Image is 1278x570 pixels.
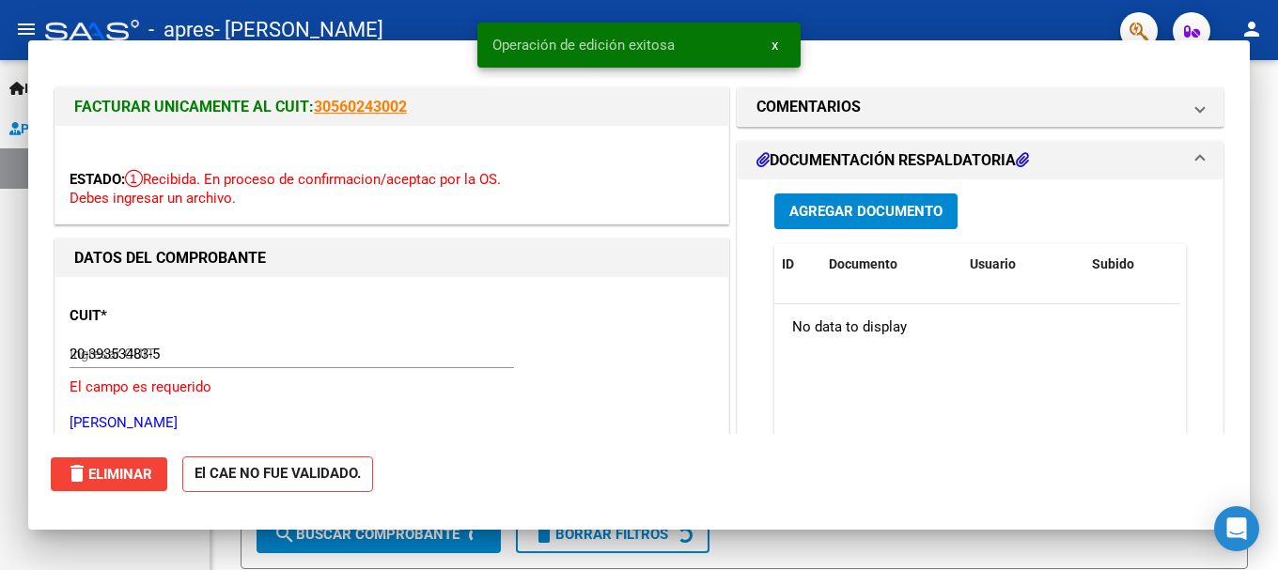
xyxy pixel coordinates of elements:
span: ID [782,256,794,271]
datatable-header-cell: Usuario [962,244,1084,285]
span: Usuario [970,256,1016,271]
span: Prestadores / Proveedores [9,118,180,139]
mat-icon: delete [66,462,88,485]
datatable-header-cell: Documento [821,244,962,285]
mat-icon: menu [15,18,38,40]
p: Debes ingresar un archivo. [70,188,714,209]
p: El campo es requerido [70,377,714,398]
span: Recibida. En proceso de confirmacion/aceptac por la OS. [125,171,501,188]
p: CUIT [70,305,263,327]
div: No data to display [774,304,1179,351]
datatable-header-cell: Subido [1084,244,1178,285]
span: Documento [829,256,897,271]
datatable-header-cell: Acción [1178,244,1272,285]
mat-icon: search [273,523,296,546]
span: Subido [1092,256,1134,271]
span: ESTADO: [70,171,125,188]
strong: DATOS DEL COMPROBANTE [74,249,266,267]
mat-expansion-panel-header: COMENTARIOS [738,88,1223,126]
a: 30560243002 [314,98,407,116]
datatable-header-cell: ID [774,244,821,285]
div: DOCUMENTACIÓN RESPALDATORIA [738,179,1223,569]
h1: DOCUMENTACIÓN RESPALDATORIA [756,149,1029,172]
button: x [756,28,793,62]
mat-expansion-panel-header: DOCUMENTACIÓN RESPALDATORIA [738,142,1223,179]
mat-icon: delete [533,523,555,546]
span: Buscar Comprobante [273,526,460,543]
span: Inicio [9,78,57,99]
span: - [PERSON_NAME] [214,9,383,51]
button: Agregar Documento [774,193,958,228]
button: Eliminar [51,457,167,491]
mat-icon: person [1240,18,1263,40]
h1: COMENTARIOS [756,96,861,118]
span: Agregar Documento [789,204,943,221]
p: [PERSON_NAME] [70,412,714,434]
span: FACTURAR UNICAMENTE AL CUIT: [74,98,314,116]
span: - apres [148,9,214,51]
div: Open Intercom Messenger [1214,506,1259,551]
span: x [771,37,778,54]
span: Operación de edición exitosa [492,36,675,54]
span: Borrar Filtros [533,526,668,543]
span: Eliminar [66,466,152,483]
strong: El CAE NO FUE VALIDADO. [182,456,373,493]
